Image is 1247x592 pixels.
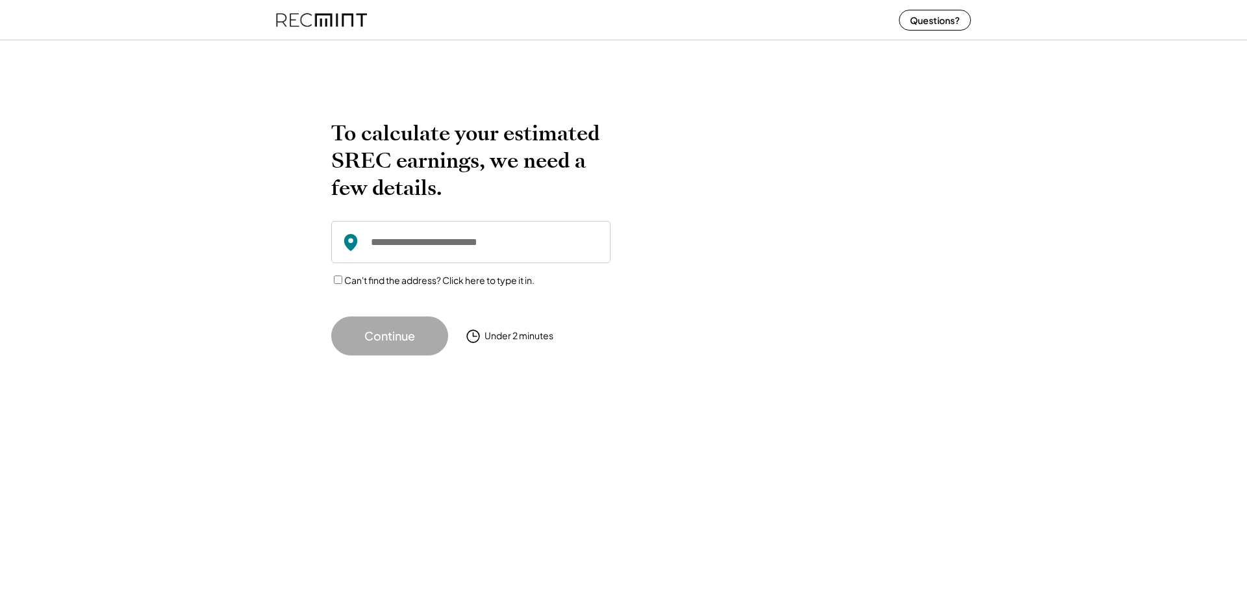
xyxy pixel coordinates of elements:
button: Continue [331,316,448,355]
img: recmint-logotype%403x%20%281%29.jpeg [276,3,367,37]
div: Under 2 minutes [485,329,553,342]
label: Can't find the address? Click here to type it in. [344,274,535,286]
h2: To calculate your estimated SREC earnings, we need a few details. [331,120,611,201]
img: yH5BAEAAAAALAAAAAABAAEAAAIBRAA7 [643,120,896,328]
button: Questions? [899,10,971,31]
